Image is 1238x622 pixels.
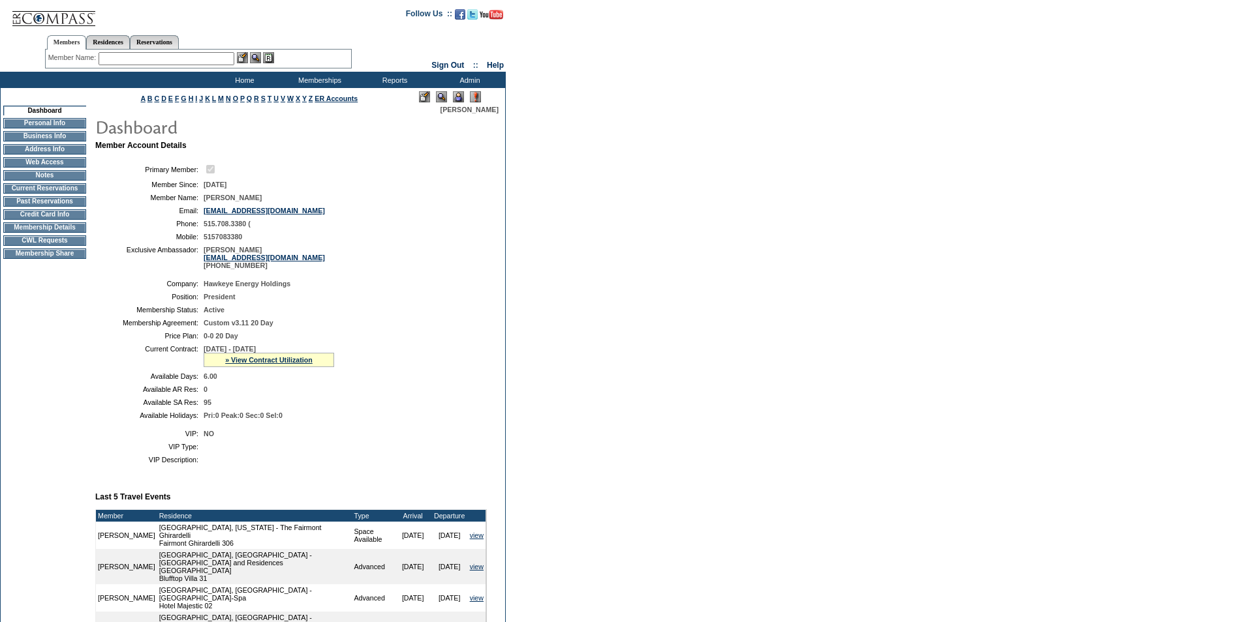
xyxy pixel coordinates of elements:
a: N [226,95,231,102]
td: [GEOGRAPHIC_DATA], [US_STATE] - The Fairmont Ghirardelli Fairmont Ghirardelli 306 [157,522,352,549]
td: Memberships [281,72,356,88]
td: [DATE] [395,584,431,612]
td: Current Contract: [101,345,198,367]
td: Type [352,510,394,522]
span: 0 [204,385,208,393]
td: Home [206,72,281,88]
td: [DATE] [431,522,468,549]
td: CWL Requests [3,235,86,246]
b: Member Account Details [95,141,187,150]
a: M [218,95,224,102]
td: Departure [431,510,468,522]
a: view [470,594,484,602]
td: [PERSON_NAME] [96,549,157,584]
a: U [273,95,279,102]
td: Available SA Res: [101,398,198,406]
td: Membership Status: [101,306,198,314]
td: Past Reservations [3,196,86,207]
a: V [281,95,285,102]
a: H [189,95,194,102]
td: Member Since: [101,181,198,188]
a: B [147,95,153,102]
td: [DATE] [431,549,468,584]
td: Available AR Res: [101,385,198,393]
span: :: [473,61,478,70]
td: Member Name: [101,194,198,201]
td: Available Holidays: [101,411,198,419]
a: Become our fan on Facebook [455,13,465,21]
td: Price Plan: [101,332,198,340]
span: [PERSON_NAME] [441,106,499,113]
td: [DATE] [395,549,431,584]
span: President [204,293,236,301]
a: C [154,95,159,102]
span: Active [204,306,224,314]
td: Reports [356,72,431,88]
img: Subscribe to our YouTube Channel [480,10,503,20]
a: A [141,95,146,102]
td: VIP Type: [101,443,198,451]
td: [GEOGRAPHIC_DATA], [GEOGRAPHIC_DATA] - [GEOGRAPHIC_DATA] and Residences [GEOGRAPHIC_DATA] Bluffto... [157,549,352,584]
a: G [181,95,186,102]
td: [PERSON_NAME] [96,584,157,612]
td: Member [96,510,157,522]
td: Membership Agreement: [101,319,198,327]
a: D [161,95,166,102]
a: F [175,95,179,102]
td: Membership Details [3,222,86,233]
a: E [168,95,173,102]
a: view [470,531,484,539]
td: Dashboard [3,106,86,115]
td: Space Available [352,522,394,549]
a: O [233,95,238,102]
a: W [287,95,294,102]
td: Email: [101,207,198,215]
td: Residence [157,510,352,522]
td: Exclusive Ambassador: [101,246,198,269]
td: Primary Member: [101,163,198,175]
a: [EMAIL_ADDRESS][DOMAIN_NAME] [204,207,325,215]
span: Hawkeye Energy Holdings [204,280,290,288]
td: Credit Card Info [3,209,86,220]
td: Company: [101,280,198,288]
span: NO [204,430,214,437]
a: view [470,563,484,570]
td: Current Reservations [3,183,86,194]
img: pgTtlDashboard.gif [95,113,356,140]
b: Last 5 Travel Events [95,492,170,501]
td: [PERSON_NAME] [96,522,157,549]
span: 95 [204,398,211,406]
img: Impersonate [453,91,464,102]
td: Personal Info [3,118,86,128]
img: View [250,52,261,63]
a: Q [247,95,252,102]
a: Sign Out [431,61,464,70]
td: Follow Us :: [406,8,452,23]
td: [DATE] [395,522,431,549]
a: Help [487,61,504,70]
span: 0-0 20 Day [204,332,238,340]
td: [DATE] [431,584,468,612]
td: Mobile: [101,233,198,241]
td: [GEOGRAPHIC_DATA], [GEOGRAPHIC_DATA] - [GEOGRAPHIC_DATA]-Spa Hotel Majestic 02 [157,584,352,612]
td: Business Info [3,131,86,141]
a: P [240,95,245,102]
a: Members [47,35,87,50]
img: Follow us on Twitter [467,9,478,20]
a: L [212,95,216,102]
a: Residences [86,35,130,49]
td: Membership Share [3,248,86,259]
span: 515.708.3380 ( [204,220,251,228]
a: ER Accounts [315,95,358,102]
a: X [296,95,300,102]
td: Arrival [395,510,431,522]
a: S [261,95,266,102]
td: Address Info [3,144,86,155]
td: Position: [101,293,198,301]
a: Subscribe to our YouTube Channel [480,13,503,21]
span: [DATE] - [DATE] [204,345,256,353]
a: I [195,95,197,102]
td: VIP Description: [101,456,198,464]
span: [DATE] [204,181,226,188]
td: Advanced [352,584,394,612]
